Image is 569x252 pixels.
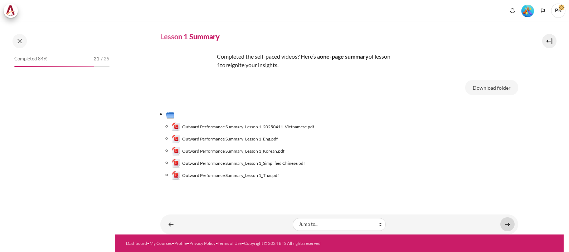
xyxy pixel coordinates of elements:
section: Content [115,3,564,234]
div: Show notification window with no new notifications [507,5,518,16]
span: Outward Performance Summary_Lesson 1_Simplified Chinese.pdf [182,160,305,167]
img: Level #5 [521,5,534,17]
a: From Huddle to Harmony (Khoo Ghi Peng's Story) ► [500,217,515,231]
a: ◄ Lesson 1 Videos (17 min.) [164,217,178,231]
img: Outward Performance Summary_Lesson 1_20250411_Vietnamese.pdf [172,123,180,131]
a: My Courses [150,241,172,246]
a: Outward Performance Summary_Lesson 1_Korean.pdfOutward Performance Summary_Lesson 1_Korean.pdf [172,147,285,155]
button: Languages [538,5,548,16]
a: Terms of Use [218,241,242,246]
img: Outward Performance Summary_Lesson 1_Eng.pdf [172,135,180,143]
span: 21 [94,55,99,63]
span: Completed 84% [14,55,47,63]
img: Architeck [6,5,16,16]
strong: one-page summary [320,53,369,60]
div: Level #5 [521,4,534,17]
a: Copyright © 2024 BTS All rights reserved [244,241,321,246]
a: Outward Performance Summary_Lesson 1_20250411_Vietnamese.pdfOutward Performance Summary_Lesson 1_... [172,123,315,131]
a: Outward Performance Summary_Lesson 1_Simplified Chinese.pdfOutward Performance Summary_Lesson 1_S... [172,159,305,168]
a: User menu [551,4,565,18]
a: Level #5 [519,4,537,17]
a: Profile [174,241,187,246]
p: Completed the self-paced videos? Here’s a of lesson 1 reignite your insights. [160,52,411,69]
span: Outward Performance Summary_Lesson 1_Thai.pdf [182,172,279,179]
span: Outward Performance Summary_Lesson 1_20250411_Vietnamese.pdf [182,124,314,130]
div: • • • • • [126,240,360,247]
div: 84% [14,66,94,67]
button: Download folder [465,80,518,95]
span: Outward Performance Summary_Lesson 1_Eng.pdf [182,136,278,142]
span: Outward Performance Summary_Lesson 1_Korean.pdf [182,148,284,154]
a: Outward Performance Summary_Lesson 1_Eng.pdfOutward Performance Summary_Lesson 1_Eng.pdf [172,135,278,143]
img: Outward Performance Summary_Lesson 1_Thai.pdf [172,171,180,180]
span: / 25 [101,55,110,63]
img: Outward Performance Summary_Lesson 1_Simplified Chinese.pdf [172,159,180,168]
a: Architeck Architeck [4,4,21,18]
img: efr [160,52,214,106]
span: PK [551,4,565,18]
a: Dashboard [126,241,147,246]
a: Privacy Policy [189,241,215,246]
span: to [220,61,225,68]
h4: Lesson 1 Summary [160,32,220,41]
a: Outward Performance Summary_Lesson 1_Thai.pdfOutward Performance Summary_Lesson 1_Thai.pdf [172,171,279,180]
img: Outward Performance Summary_Lesson 1_Korean.pdf [172,147,180,155]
